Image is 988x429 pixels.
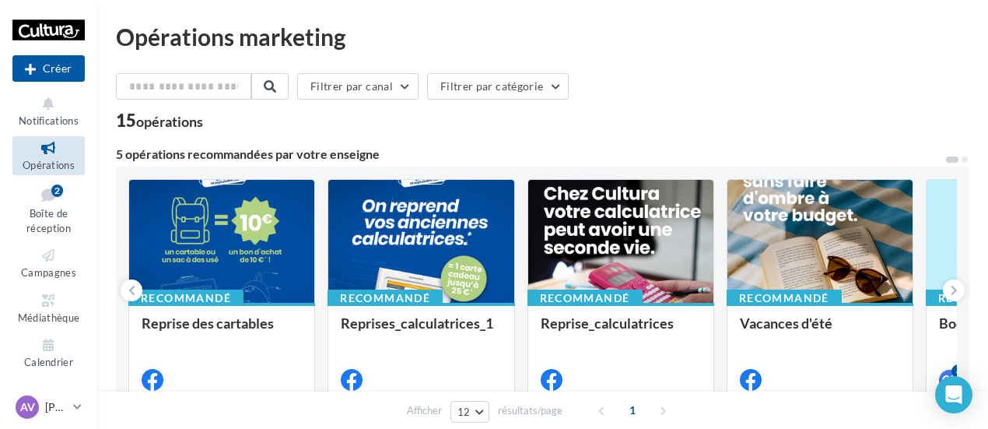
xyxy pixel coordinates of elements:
[128,290,243,307] div: Recommandé
[20,399,35,415] span: AV
[21,266,76,279] span: Campagnes
[498,403,562,418] span: résultats/page
[12,244,85,282] a: Campagnes
[457,406,471,418] span: 12
[12,55,85,82] button: Créer
[727,290,842,307] div: Recommandé
[12,392,85,422] a: AV [PERSON_NAME]
[12,136,85,174] a: Opérations
[427,73,569,100] button: Filtrer par catégorie
[12,289,85,327] a: Médiathèque
[297,73,419,100] button: Filtrer par canal
[935,376,972,413] div: Open Intercom Messenger
[341,315,501,346] div: Reprises_calculatrices_1
[116,148,944,160] div: 5 opérations recommandées par votre enseigne
[541,315,701,346] div: Reprise_calculatrices
[116,112,203,129] div: 15
[951,364,965,378] div: 4
[51,185,63,197] div: 2
[116,25,969,48] div: Opérations marketing
[407,403,442,418] span: Afficher
[740,315,900,346] div: Vacances d'été
[328,290,443,307] div: Recommandé
[620,398,645,423] span: 1
[12,92,85,130] button: Notifications
[19,114,79,127] span: Notifications
[12,333,85,371] a: Calendrier
[24,356,73,368] span: Calendrier
[45,399,67,415] p: [PERSON_NAME]
[527,290,643,307] div: Recommandé
[12,181,85,238] a: Boîte de réception2
[142,315,302,346] div: Reprise des cartables
[18,311,80,324] span: Médiathèque
[450,401,490,423] button: 12
[26,207,71,234] span: Boîte de réception
[23,159,75,171] span: Opérations
[12,55,85,82] div: Nouvelle campagne
[136,114,203,128] div: opérations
